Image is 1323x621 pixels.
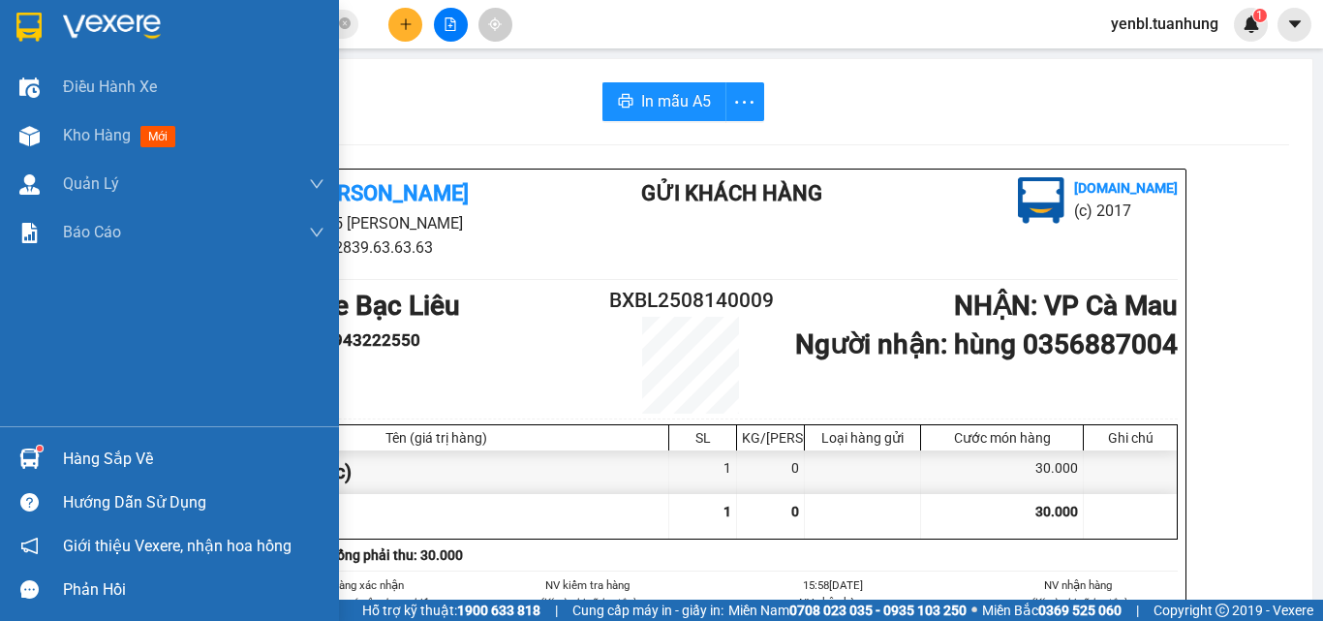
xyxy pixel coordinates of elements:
[1074,180,1178,196] b: [DOMAIN_NAME]
[19,449,40,469] img: warehouse-icon
[19,223,40,243] img: solution-icon
[791,504,799,519] span: 0
[9,121,265,153] b: GỬI : Bến xe Bạc Liêu
[388,8,422,42] button: plus
[1215,604,1229,617] span: copyright
[203,211,564,235] li: 85 [PERSON_NAME]
[111,13,274,37] b: [PERSON_NAME]
[339,17,351,29] span: close-circle
[1089,430,1172,446] div: Ghi chú
[674,430,731,446] div: SL
[63,445,324,474] div: Hàng sắp về
[1277,8,1311,42] button: caret-down
[242,576,442,594] li: Người gửi hàng xác nhận
[20,580,39,599] span: message
[737,450,805,494] div: 0
[733,576,933,594] li: 15:58[DATE]
[1035,504,1078,519] span: 30.000
[982,600,1122,621] span: Miền Bắc
[19,126,40,146] img: warehouse-icon
[339,16,351,34] span: close-circle
[309,225,324,240] span: down
[19,174,40,195] img: warehouse-icon
[63,488,324,517] div: Hướng dẫn sử dụng
[1074,199,1178,223] li: (c) 2017
[795,328,1178,360] b: Người nhận : hùng 0356887004
[209,430,663,446] div: Tên (giá trị hàng)
[444,17,457,31] span: file-add
[1018,177,1064,224] img: logo.jpg
[789,603,967,618] strong: 0708 023 035 - 0935 103 250
[20,537,39,555] span: notification
[979,576,1179,594] li: NV nhận hàng
[1286,16,1304,33] span: caret-down
[669,450,737,494] div: 1
[1243,16,1260,33] img: icon-new-feature
[399,17,413,31] span: plus
[618,93,633,111] span: printer
[63,126,131,144] span: Kho hàng
[140,126,175,147] span: mới
[111,71,127,86] span: phone
[306,181,469,205] b: [PERSON_NAME]
[725,82,764,121] button: more
[954,290,1178,322] b: NHẬN : VP Cà Mau
[63,220,121,244] span: Báo cáo
[63,75,157,99] span: Điều hành xe
[20,493,39,512] span: question-circle
[921,450,1084,494] div: 30.000
[9,67,369,91] li: 02839.63.63.63
[926,430,1078,446] div: Cước món hàng
[111,47,127,62] span: environment
[203,235,564,260] li: 02839.63.63.63
[609,285,772,317] h2: BXBL2508140009
[63,171,119,196] span: Quản Lý
[733,594,933,611] li: NV nhận hàng
[488,576,688,594] li: NV kiểm tra hàng
[204,450,669,494] div: 1 THUNG (Khác)
[63,575,324,605] div: Phản hồi
[488,17,502,31] span: aim
[1095,12,1234,36] span: yenbl.tuanhung
[555,600,558,621] span: |
[742,430,799,446] div: KG/[PERSON_NAME]
[37,446,43,451] sup: 1
[728,600,967,621] span: Miền Nam
[538,596,635,609] i: (Kí và ghi rõ họ tên)
[9,43,369,67] li: 85 [PERSON_NAME]
[16,13,42,42] img: logo-vxr
[434,8,468,42] button: file-add
[478,8,512,42] button: aim
[1253,9,1267,22] sup: 1
[641,181,822,205] b: Gửi khách hàng
[641,89,711,113] span: In mẫu A5
[602,82,726,121] button: printerIn mẫu A5
[1256,9,1263,22] span: 1
[1038,603,1122,618] strong: 0369 525 060
[63,534,292,558] span: Giới thiệu Vexere, nhận hoa hồng
[810,430,915,446] div: Loại hàng gửi
[362,600,540,621] span: Hỗ trợ kỹ thuật:
[572,600,723,621] span: Cung cấp máy in - giấy in:
[457,603,540,618] strong: 1900 633 818
[19,78,40,98] img: warehouse-icon
[971,606,977,614] span: ⚪️
[723,504,731,519] span: 1
[726,90,763,114] span: more
[1136,600,1139,621] span: |
[329,547,463,563] b: Tổng phải thu: 30.000
[1030,596,1126,609] i: (Kí và ghi rõ họ tên)
[309,176,324,192] span: down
